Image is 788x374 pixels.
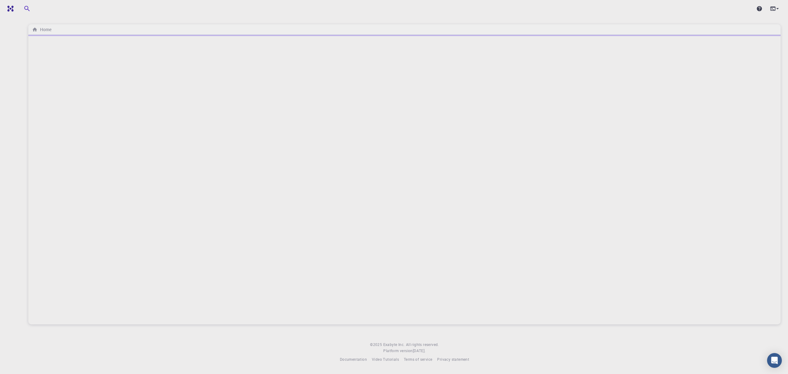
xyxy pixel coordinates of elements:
span: Terms of service [404,357,432,362]
div: Open Intercom Messenger [767,353,782,368]
nav: breadcrumb [31,26,53,33]
a: Privacy statement [437,356,469,363]
a: Exabyte Inc. [383,342,405,348]
span: [DATE] . [413,348,426,353]
span: All rights reserved. [406,342,439,348]
a: Terms of service [404,356,432,363]
a: Video Tutorials [372,356,399,363]
span: Documentation [340,357,367,362]
img: logo [5,6,14,12]
span: © 2025 [370,342,383,348]
h6: Home [38,26,51,33]
span: Platform version [383,348,412,354]
span: Exabyte Inc. [383,342,405,347]
a: Documentation [340,356,367,363]
span: Video Tutorials [372,357,399,362]
a: [DATE]. [413,348,426,354]
span: Privacy statement [437,357,469,362]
